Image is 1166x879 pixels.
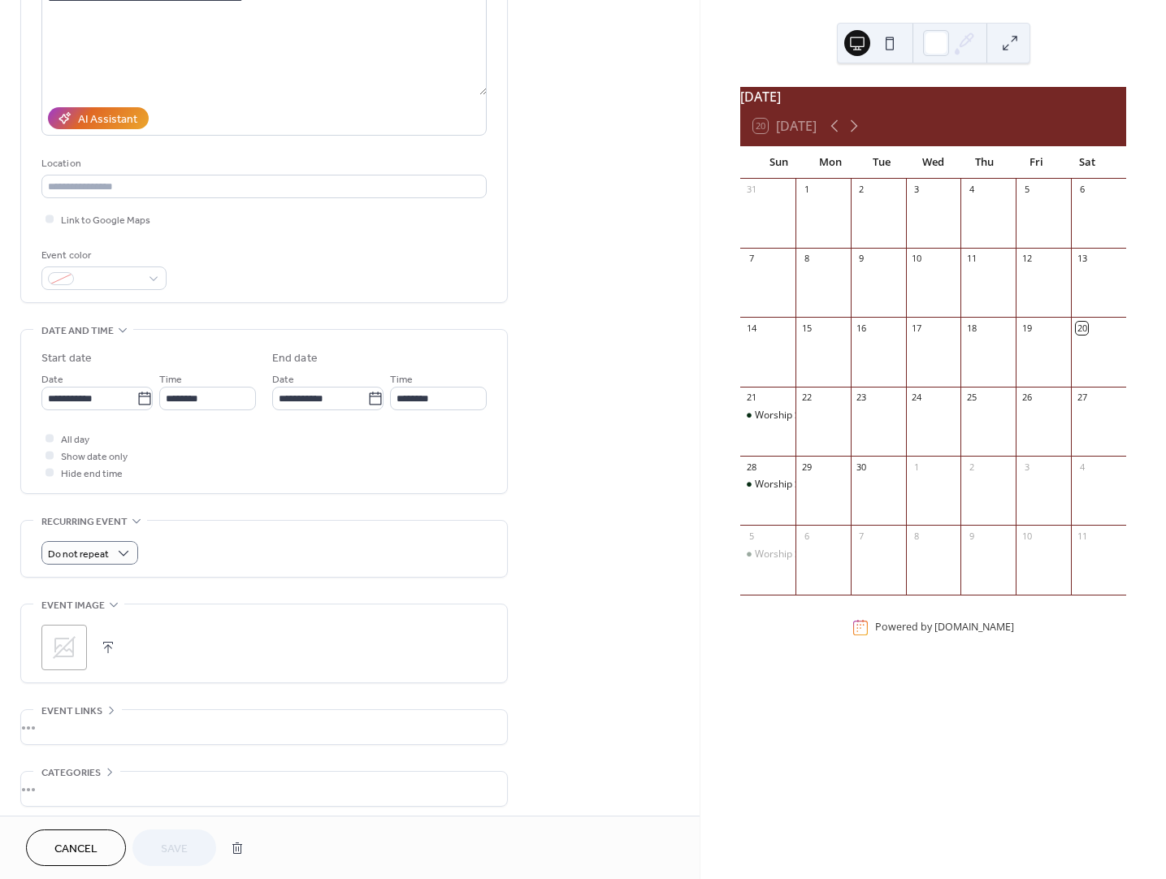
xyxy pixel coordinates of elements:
div: 10 [1021,530,1033,542]
button: Cancel [26,829,126,866]
div: End date [272,350,318,367]
div: 9 [856,253,868,265]
span: Hide end time [61,465,123,483]
div: Mon [804,146,856,179]
div: Wed [908,146,959,179]
div: ; [41,625,87,670]
div: 21 [745,392,757,404]
button: AI Assistant [48,107,149,129]
span: Link to Google Maps [61,212,150,229]
span: Date [41,371,63,388]
div: 10 [911,253,923,265]
div: 30 [856,461,868,473]
div: 6 [800,530,813,542]
span: Recurring event [41,513,128,530]
div: 19 [1021,322,1033,334]
div: Worship Service [740,409,795,422]
div: 9 [965,530,977,542]
div: Worship Service [755,478,828,491]
div: Worship Service [740,478,795,491]
div: 3 [911,184,923,196]
div: 1 [800,184,813,196]
div: 8 [800,253,813,265]
div: 7 [856,530,868,542]
div: 4 [1076,461,1088,473]
div: 26 [1021,392,1033,404]
div: Powered by [875,621,1014,634]
span: Do not repeat [48,545,109,564]
div: 7 [745,253,757,265]
div: 4 [965,184,977,196]
span: Show date only [61,448,128,465]
div: 24 [911,392,923,404]
span: Time [159,371,182,388]
div: Tue [856,146,908,179]
div: ••• [21,710,507,744]
div: 31 [745,184,757,196]
div: 2 [965,461,977,473]
div: 17 [911,322,923,334]
div: Sun [753,146,804,179]
div: 28 [745,461,757,473]
div: Location [41,155,483,172]
div: 22 [800,392,813,404]
div: 11 [965,253,977,265]
div: 2 [856,184,868,196]
span: Event links [41,703,102,720]
div: 8 [911,530,923,542]
div: 6 [1076,184,1088,196]
div: Worship Service [740,548,795,561]
div: 23 [856,392,868,404]
div: 29 [800,461,813,473]
div: 1 [911,461,923,473]
div: Event color [41,247,163,264]
span: All day [61,431,89,448]
div: [DATE] [740,87,1126,106]
div: 27 [1076,392,1088,404]
div: 5 [745,530,757,542]
a: [DOMAIN_NAME] [934,621,1014,634]
div: 18 [965,322,977,334]
div: 15 [800,322,813,334]
span: Time [390,371,413,388]
div: 20 [1076,322,1088,334]
span: Cancel [54,841,98,858]
div: 25 [965,392,977,404]
div: 14 [745,322,757,334]
div: Sat [1062,146,1113,179]
div: 3 [1021,461,1033,473]
div: 11 [1076,530,1088,542]
span: Date and time [41,323,114,340]
div: 13 [1076,253,1088,265]
div: Worship Service [755,548,828,561]
div: Start date [41,350,92,367]
span: Date [272,371,294,388]
div: ••• [21,772,507,806]
span: Event image [41,597,105,614]
span: Categories [41,764,101,782]
div: 16 [856,322,868,334]
div: 5 [1021,184,1033,196]
div: Worship Service [755,409,828,422]
div: Fri [1010,146,1061,179]
div: 12 [1021,253,1033,265]
div: AI Assistant [78,111,137,128]
div: Thu [959,146,1010,179]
